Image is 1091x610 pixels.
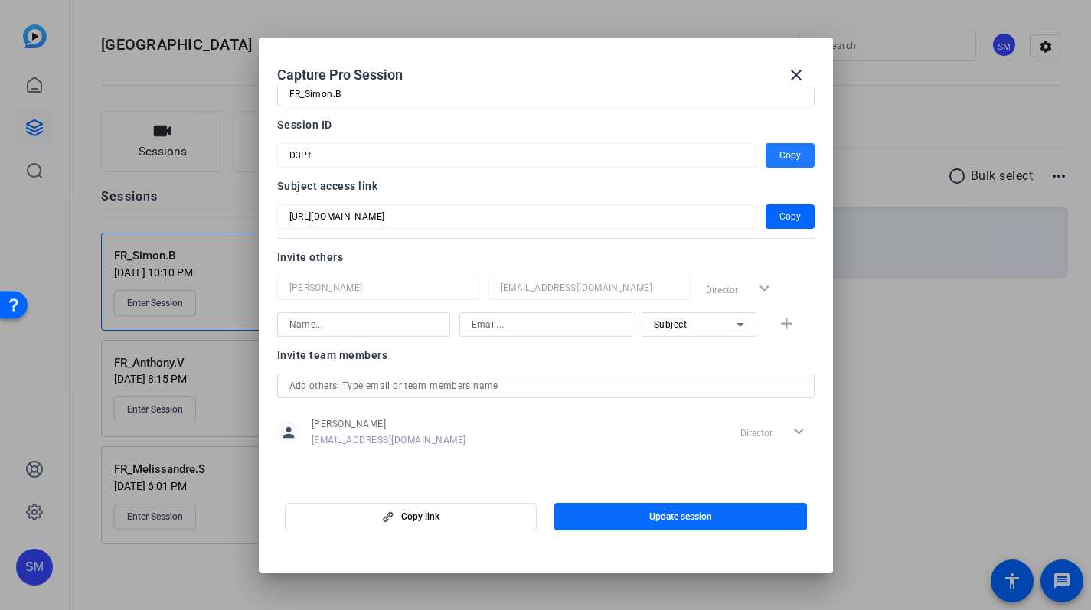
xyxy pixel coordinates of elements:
mat-icon: close [787,66,805,84]
div: Capture Pro Session [277,57,815,93]
div: Subject access link [277,177,815,195]
input: Add others: Type email or team members name [289,377,802,395]
input: Name... [289,315,438,334]
div: Invite others [277,248,815,266]
input: Email... [472,315,620,334]
mat-icon: person [277,421,300,444]
div: Invite team members [277,346,815,364]
input: Enter Session Name [289,85,802,103]
span: Copy [779,207,801,226]
button: Copy [766,143,815,168]
input: Session OTP [289,146,744,165]
span: Copy [779,146,801,165]
input: Session OTP [289,207,744,226]
span: Update session [649,511,712,523]
button: Update session [554,503,807,530]
button: Copy [766,204,815,229]
button: Copy link [285,503,537,530]
div: Session ID [277,116,815,134]
input: Email... [501,279,678,297]
span: [EMAIL_ADDRESS][DOMAIN_NAME] [312,434,466,446]
span: [PERSON_NAME] [312,418,466,430]
input: Name... [289,279,467,297]
span: Copy link [401,511,439,523]
span: Subject [654,319,688,330]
